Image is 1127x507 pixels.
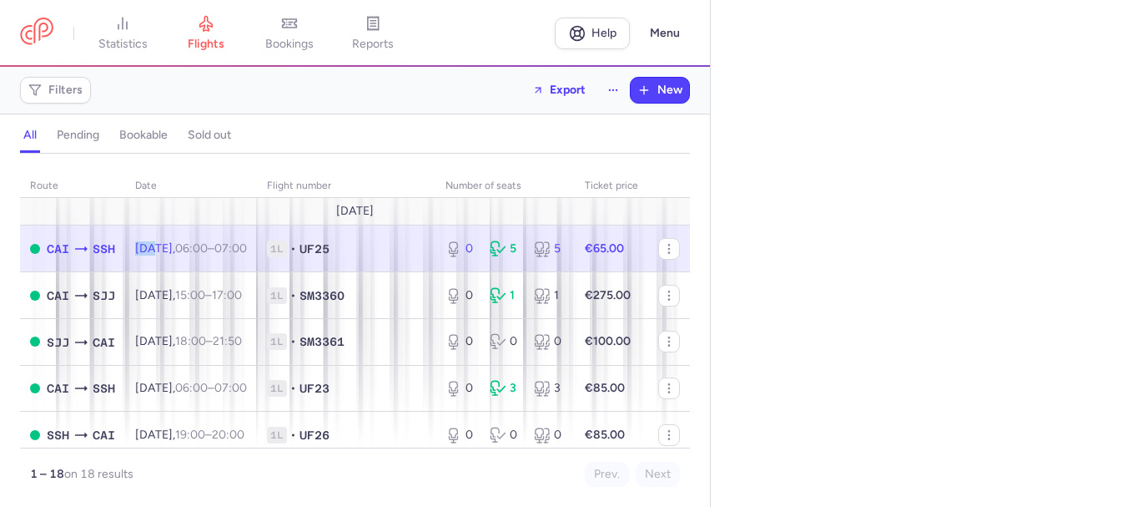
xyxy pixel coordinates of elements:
[299,241,330,257] span: UF25
[336,205,374,218] span: [DATE]
[175,334,206,348] time: 18:00
[93,379,115,398] span: SSH
[435,174,575,199] th: number of seats
[521,77,596,104] button: Export
[290,380,296,397] span: •
[585,241,624,256] strong: €65.00
[290,241,296,257] span: •
[585,428,625,442] strong: €85.00
[267,380,287,397] span: 1L
[20,18,53,48] a: CitizenPlane red outlined logo
[214,381,247,395] time: 07:00
[135,241,247,256] span: [DATE],
[175,288,205,302] time: 15:00
[585,381,625,395] strong: €85.00
[534,380,565,397] div: 3
[47,379,69,398] span: CAI
[21,78,90,103] button: Filters
[48,84,83,97] span: Filters
[213,334,242,348] time: 21:50
[636,462,680,487] button: Next
[212,288,242,302] time: 17:00
[47,333,69,352] span: SJJ
[175,241,208,256] time: 06:00
[631,78,689,103] button: New
[188,128,231,143] h4: sold out
[175,428,205,442] time: 19:00
[175,428,244,442] span: –
[267,333,287,350] span: 1L
[331,15,415,52] a: reports
[550,84,586,96] span: Export
[20,174,125,199] th: route
[534,333,565,350] div: 0
[47,286,69,305] span: CAI
[175,241,247,256] span: –
[490,287,521,304] div: 1
[125,174,257,199] th: date
[585,462,629,487] button: Prev.
[445,287,476,304] div: 0
[490,380,521,397] div: 3
[135,381,247,395] span: [DATE],
[30,467,64,481] strong: 1 – 18
[555,18,630,49] a: Help
[534,241,565,257] div: 5
[640,18,690,49] button: Menu
[490,333,521,350] div: 0
[98,37,148,52] span: statistics
[47,426,69,444] span: SSH
[93,286,115,305] span: SJJ
[212,428,244,442] time: 20:00
[585,334,631,348] strong: €100.00
[135,334,242,348] span: [DATE],
[299,333,345,350] span: SM3361
[352,37,394,52] span: reports
[81,15,164,52] a: statistics
[445,241,476,257] div: 0
[534,427,565,444] div: 0
[175,381,247,395] span: –
[93,240,115,258] span: SSH
[175,288,242,302] span: –
[119,128,168,143] h4: bookable
[445,380,476,397] div: 0
[575,174,648,199] th: Ticket price
[23,128,37,143] h4: all
[490,241,521,257] div: 5
[290,287,296,304] span: •
[290,333,296,350] span: •
[267,287,287,304] span: 1L
[93,333,115,352] span: CAI
[299,287,345,304] span: SM3360
[445,427,476,444] div: 0
[257,174,435,199] th: Flight number
[164,15,248,52] a: flights
[585,288,631,302] strong: €275.00
[214,241,247,256] time: 07:00
[188,37,224,52] span: flights
[490,427,521,444] div: 0
[265,37,314,52] span: bookings
[534,287,565,304] div: 1
[47,240,69,258] span: CAI
[175,334,242,348] span: –
[299,380,330,397] span: UF23
[290,427,296,444] span: •
[267,241,287,257] span: 1L
[657,84,682,97] span: New
[267,427,287,444] span: 1L
[135,288,242,302] span: [DATE],
[57,128,99,143] h4: pending
[64,467,133,481] span: on 18 results
[445,333,476,350] div: 0
[248,15,331,52] a: bookings
[175,381,208,395] time: 06:00
[93,426,115,444] span: CAI
[299,427,330,444] span: UF26
[135,428,244,442] span: [DATE],
[591,27,616,39] span: Help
